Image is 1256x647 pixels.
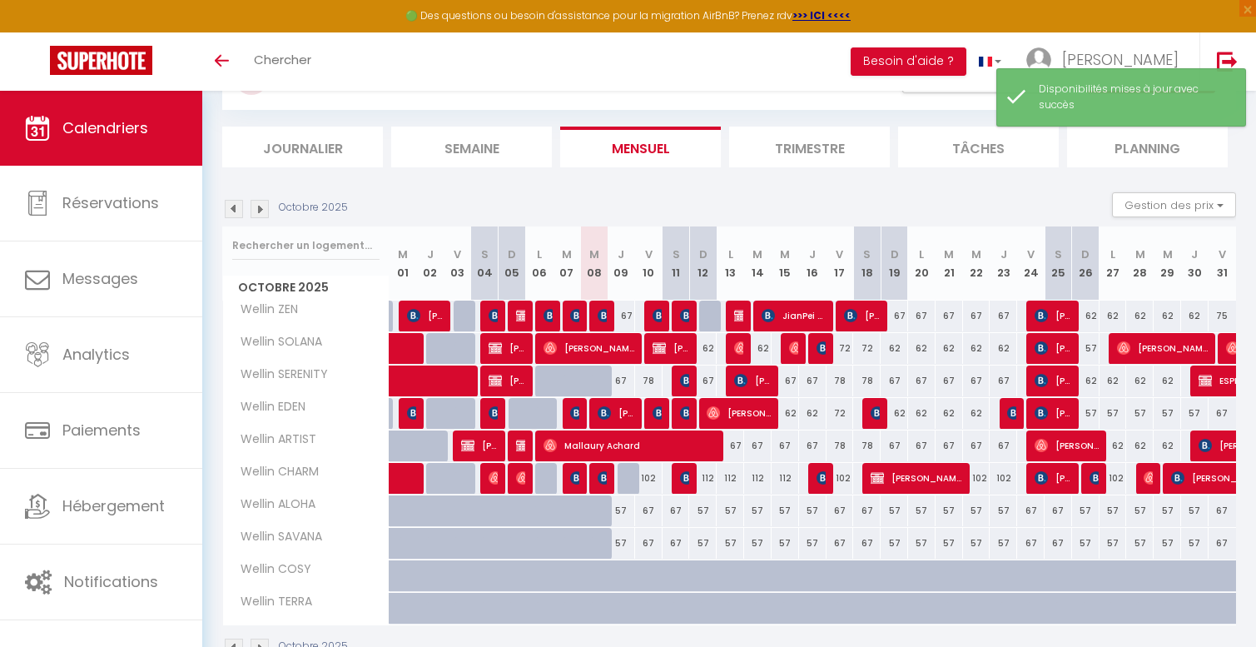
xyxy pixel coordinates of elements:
div: 67 [827,495,854,526]
span: [PERSON_NAME] [407,397,416,429]
abbr: S [673,246,680,262]
span: Hébergement [62,495,165,516]
span: Calendriers [62,117,148,138]
span: [PERSON_NAME] [598,397,634,429]
div: 67 [1045,495,1072,526]
th: 09 [608,226,635,301]
input: Rechercher un logement... [232,231,380,261]
span: Wellin ZEN [226,301,302,319]
span: [PERSON_NAME] [461,430,498,461]
span: [PERSON_NAME] [653,332,689,364]
div: 62 [1126,301,1154,331]
span: [PERSON_NAME] St [PERSON_NAME] [489,365,525,396]
th: 10 [635,226,663,301]
th: 22 [963,226,990,301]
li: Semaine [391,127,552,167]
li: Journalier [222,127,383,167]
div: 67 [799,366,827,396]
div: 57 [1181,398,1209,429]
span: Wellin SERENITY [226,366,332,384]
div: 62 [908,333,936,364]
div: 67 [990,431,1017,461]
div: 67 [635,495,663,526]
button: Besoin d'aide ? [851,47,966,76]
div: 67 [881,431,908,461]
abbr: M [1135,246,1145,262]
a: ... [PERSON_NAME] [1014,32,1199,91]
span: [PERSON_NAME] [707,397,771,429]
span: Wellin SOLANA [226,333,326,351]
div: 67 [635,528,663,559]
span: [PERSON_NAME] [570,397,579,429]
th: 17 [827,226,854,301]
span: [PERSON_NAME] [489,397,498,429]
div: 67 [1017,495,1045,526]
div: 72 [853,333,881,364]
th: 26 [1072,226,1100,301]
span: [PERSON_NAME] [407,300,444,331]
span: [PERSON_NAME] [734,365,771,396]
span: Wellin ARTIST [226,431,320,449]
div: 67 [853,528,881,559]
abbr: M [398,246,408,262]
div: 67 [1045,528,1072,559]
div: 57 [1181,495,1209,526]
div: 57 [1154,495,1181,526]
span: Octobre 2025 [223,276,389,300]
span: [PERSON_NAME] [680,462,689,494]
th: 07 [553,226,580,301]
div: 78 [827,366,854,396]
div: 102 [990,463,1017,494]
abbr: L [919,246,924,262]
img: ... [1026,47,1051,72]
span: [PERSON_NAME] [516,462,525,494]
div: 67 [908,301,936,331]
span: [PERSON_NAME] [653,300,662,331]
div: 62 [799,398,827,429]
div: 57 [608,528,635,559]
div: 57 [608,495,635,526]
div: 57 [1072,333,1100,364]
div: 57 [1126,528,1154,559]
div: 62 [963,398,990,429]
th: 15 [772,226,799,301]
span: [PERSON_NAME] [680,365,689,396]
span: [PERSON_NAME] [570,462,579,494]
div: 67 [663,495,690,526]
div: 57 [744,528,772,559]
div: 67 [936,301,963,331]
div: 102 [635,463,663,494]
li: Trimestre [729,127,890,167]
abbr: S [863,246,871,262]
abbr: J [1191,246,1198,262]
div: 62 [990,333,1017,364]
abbr: L [537,246,542,262]
div: 57 [1100,528,1127,559]
div: 67 [827,528,854,559]
div: 57 [689,495,717,526]
a: >>> ICI <<<< [792,8,851,22]
span: [PERSON_NAME] [PERSON_NAME] [PERSON_NAME] [PERSON_NAME] [PERSON_NAME] Sestier [489,462,498,494]
li: Planning [1067,127,1228,167]
div: 78 [853,431,881,461]
th: 27 [1100,226,1127,301]
abbr: S [1055,246,1062,262]
span: [PERSON_NAME] [1144,462,1153,494]
div: 57 [936,528,963,559]
abbr: L [1110,246,1115,262]
div: 112 [717,463,744,494]
div: 57 [1100,495,1127,526]
th: 28 [1126,226,1154,301]
span: [PERSON_NAME] [871,462,962,494]
span: [PERSON_NAME] [817,332,826,364]
div: 62 [1072,301,1100,331]
div: 57 [1154,398,1181,429]
th: 25 [1045,226,1072,301]
div: 57 [990,528,1017,559]
abbr: M [562,246,572,262]
div: 57 [936,495,963,526]
div: 62 [936,333,963,364]
abbr: J [1000,246,1007,262]
div: 67 [1209,398,1236,429]
div: 57 [717,528,744,559]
